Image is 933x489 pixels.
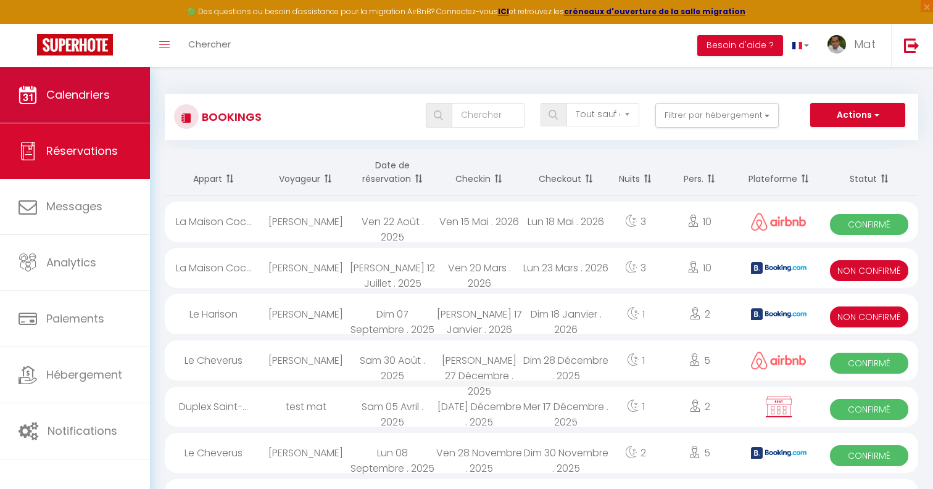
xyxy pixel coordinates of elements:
[452,103,525,128] input: Chercher
[737,149,820,195] th: Sort by channel
[46,87,110,102] span: Calendriers
[854,36,876,52] span: Mat
[436,149,523,195] th: Sort by checkin
[609,149,661,195] th: Sort by nights
[165,149,263,195] th: Sort by rentals
[46,255,96,270] span: Analytics
[179,24,240,67] a: Chercher
[10,5,47,42] button: Ouvrir le widget de chat LiveChat
[662,149,737,195] th: Sort by people
[48,423,117,438] span: Notifications
[188,38,231,51] span: Chercher
[820,149,918,195] th: Sort by status
[46,311,104,326] span: Paiements
[349,149,436,195] th: Sort by booking date
[37,34,113,55] img: Super Booking
[818,24,891,67] a: ... Mat
[564,6,745,17] a: créneaux d'ouverture de la salle migration
[827,35,846,54] img: ...
[46,367,122,382] span: Hébergement
[810,103,905,128] button: Actions
[498,6,509,17] a: ICI
[523,149,609,195] th: Sort by checkout
[46,199,102,214] span: Messages
[904,38,919,53] img: logout
[199,103,262,131] h3: Bookings
[655,103,779,128] button: Filtrer par hébergement
[46,143,118,158] span: Réservations
[263,149,349,195] th: Sort by guest
[697,35,783,56] button: Besoin d'aide ?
